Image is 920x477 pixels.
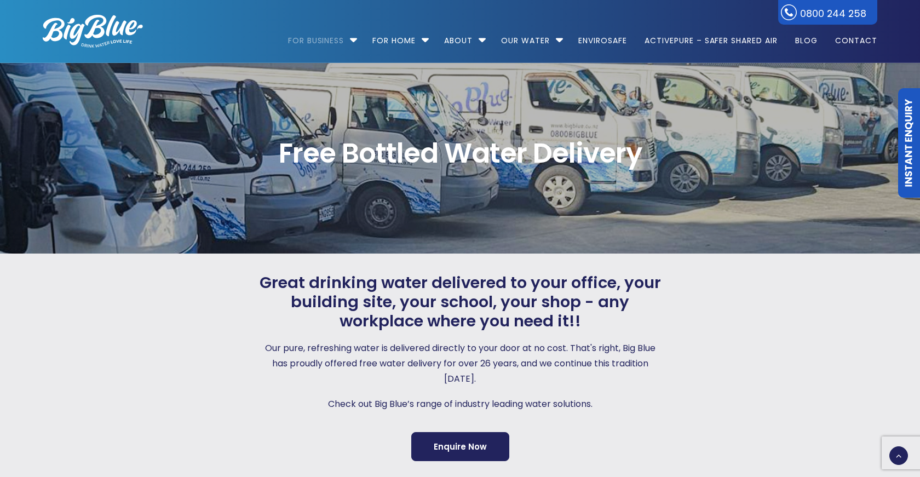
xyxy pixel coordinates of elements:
[898,88,920,198] a: Instant Enquiry
[43,140,877,167] span: Free Bottled Water Delivery
[43,15,143,48] img: logo
[256,273,664,330] span: Great drinking water delivered to your office, your building site, your school, your shop - any w...
[848,405,905,462] iframe: Chatbot
[411,432,509,461] a: Enquire Now
[256,396,664,412] p: Check out Big Blue’s range of industry leading water solutions.
[256,341,664,387] p: Our pure, refreshing water is delivered directly to your door at no cost. That's right, Big Blue ...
